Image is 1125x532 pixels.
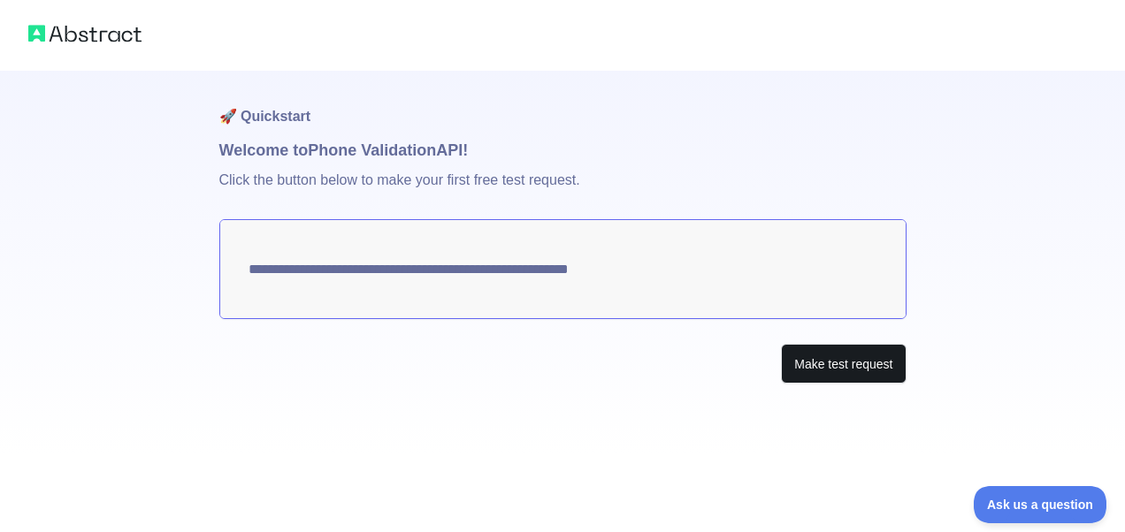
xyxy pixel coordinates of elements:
h1: 🚀 Quickstart [219,71,907,138]
iframe: Toggle Customer Support [974,486,1107,523]
button: Make test request [781,344,906,384]
img: Abstract logo [28,21,142,46]
p: Click the button below to make your first free test request. [219,163,907,219]
h1: Welcome to Phone Validation API! [219,138,907,163]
